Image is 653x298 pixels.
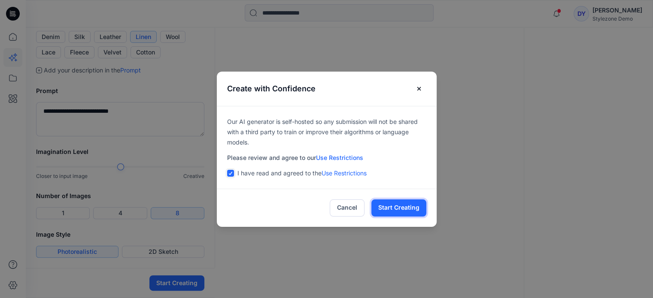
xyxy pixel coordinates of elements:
[227,153,426,163] p: Please review and agree to our
[227,117,426,147] p: Our AI generator is self-hosted so any submission will not be shared with a third party to train ...
[316,154,363,161] a: Use Restrictions
[371,199,426,217] button: Start Creating
[412,82,426,96] button: Close
[237,168,367,178] p: I have read and agreed to the
[330,199,364,217] button: Cancel
[322,169,367,177] a: Use Restrictions
[217,72,437,106] header: Create with Confidence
